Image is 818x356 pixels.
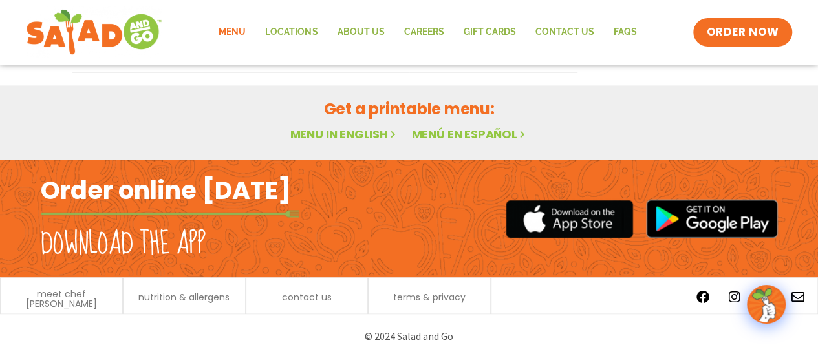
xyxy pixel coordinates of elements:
[453,17,525,47] a: GIFT CARDS
[47,327,771,344] p: © 2024 Salad and Go
[393,293,466,302] a: terms & privacy
[72,98,746,120] h2: Get a printable menu:
[603,17,646,47] a: FAQs
[282,293,332,302] a: contact us
[394,17,453,47] a: Careers
[525,17,603,47] a: Contact Us
[706,25,779,40] span: ORDER NOW
[41,174,291,206] h2: Order online [DATE]
[41,226,206,262] h2: Download the app
[255,17,327,47] a: Locations
[693,18,791,47] a: ORDER NOW
[41,210,299,217] img: fork
[209,17,255,47] a: Menu
[209,17,646,47] nav: Menu
[290,126,398,142] a: Menu in English
[411,126,528,142] a: Menú en español
[748,286,784,322] img: wpChatIcon
[7,289,116,308] a: meet chef [PERSON_NAME]
[138,293,230,302] a: nutrition & allergens
[327,17,394,47] a: About Us
[506,198,633,240] img: appstore
[26,6,162,58] img: new-SAG-logo-768×292
[646,199,778,238] img: google_play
